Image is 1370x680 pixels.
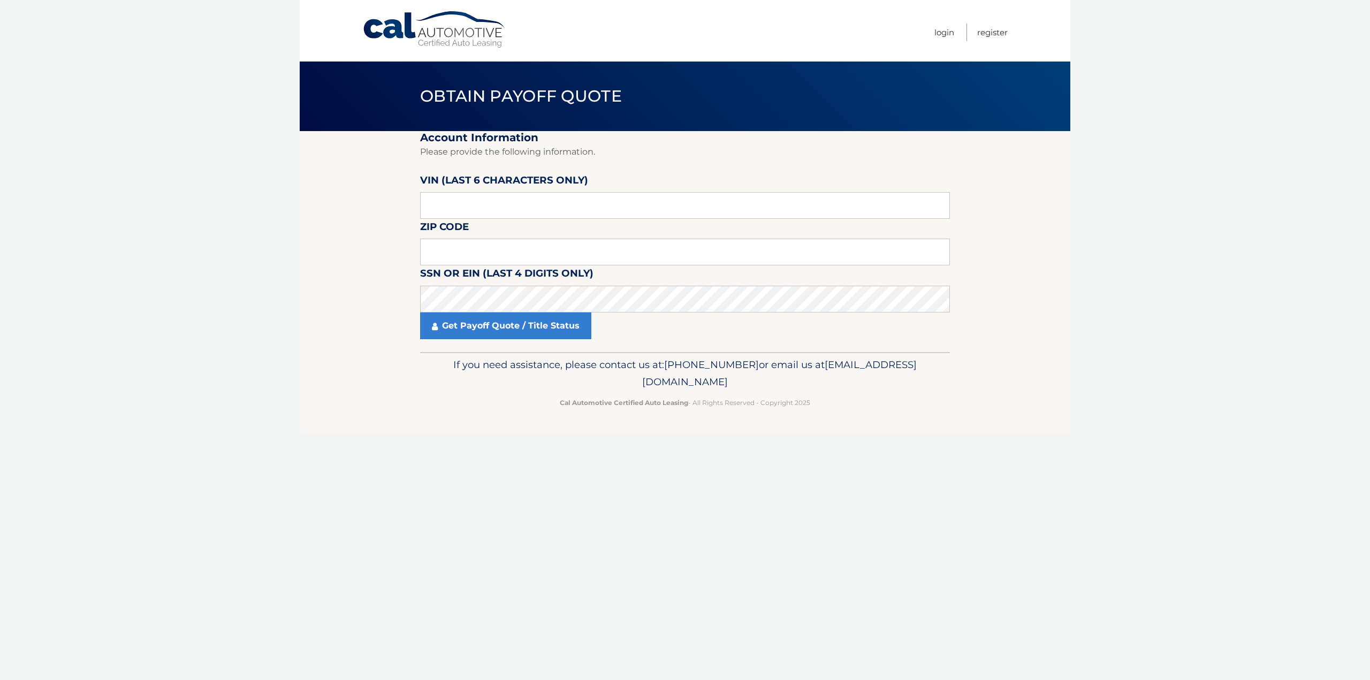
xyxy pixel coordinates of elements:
[420,131,950,144] h2: Account Information
[420,144,950,159] p: Please provide the following information.
[420,312,591,339] a: Get Payoff Quote / Title Status
[664,358,759,371] span: [PHONE_NUMBER]
[420,219,469,239] label: Zip Code
[427,356,943,391] p: If you need assistance, please contact us at: or email us at
[420,265,593,285] label: SSN or EIN (last 4 digits only)
[560,399,688,407] strong: Cal Automotive Certified Auto Leasing
[420,172,588,192] label: VIN (last 6 characters only)
[362,11,507,49] a: Cal Automotive
[420,86,622,106] span: Obtain Payoff Quote
[427,397,943,408] p: - All Rights Reserved - Copyright 2025
[977,24,1008,41] a: Register
[934,24,954,41] a: Login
